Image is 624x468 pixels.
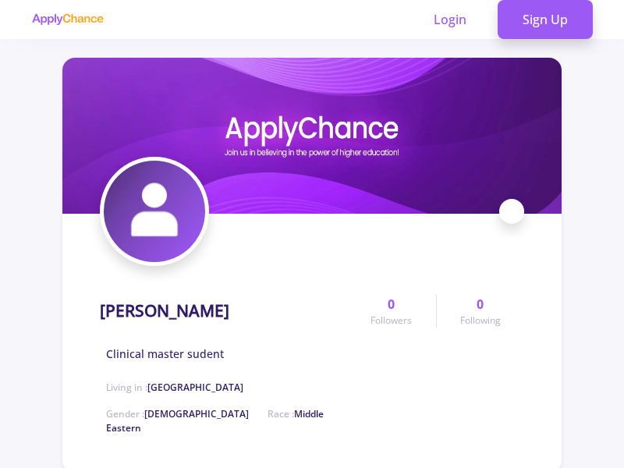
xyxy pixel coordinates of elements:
span: 0 [388,295,395,314]
span: Living in : [106,381,243,394]
span: Race : [106,407,324,434]
span: Followers [370,314,412,328]
span: [DEMOGRAPHIC_DATA] [144,407,249,420]
h1: [PERSON_NAME] [100,301,229,321]
span: 0 [477,295,484,314]
span: [GEOGRAPHIC_DATA] [147,381,243,394]
span: Following [460,314,501,328]
img: Nazanin Hosseinkhaniavatar [104,161,205,262]
a: 0Followers [347,295,435,328]
span: Gender : [106,407,249,420]
span: Middle Eastern [106,407,324,434]
img: applychance logo text only [31,13,104,26]
img: Nazanin Hosseinkhanicover image [62,58,562,214]
span: Clinical master sudent [106,346,224,362]
a: 0Following [436,295,524,328]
